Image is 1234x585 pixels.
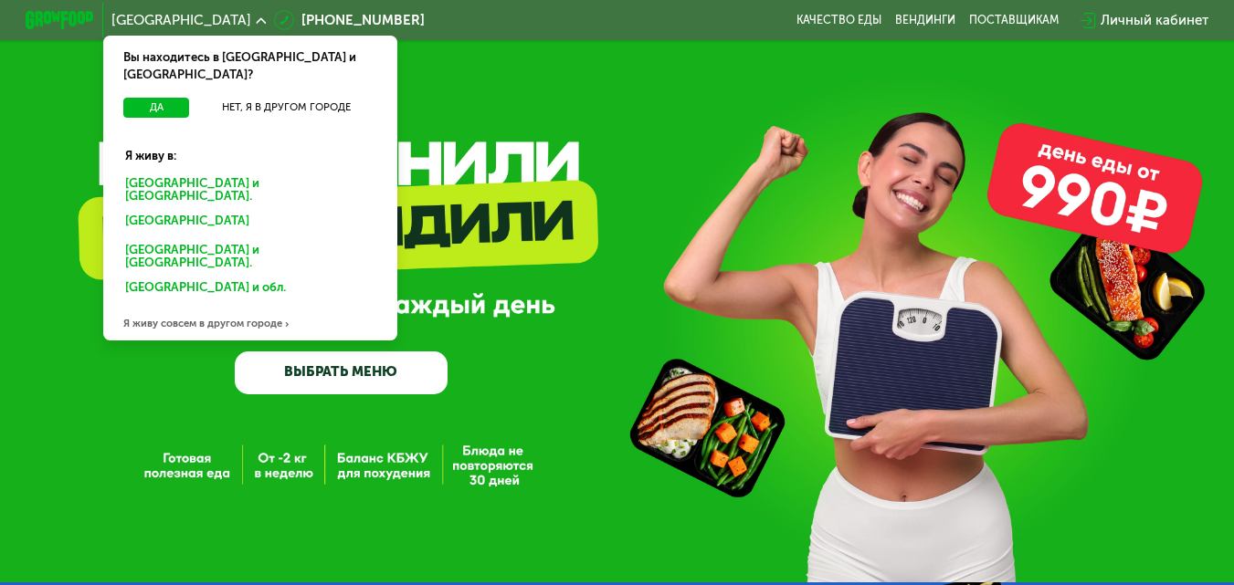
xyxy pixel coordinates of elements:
[113,172,387,207] div: [GEOGRAPHIC_DATA] и [GEOGRAPHIC_DATA].
[103,36,398,98] div: Вы находитесь в [GEOGRAPHIC_DATA] и [GEOGRAPHIC_DATA]?
[235,351,448,394] a: ВЫБРАТЬ МЕНЮ
[1101,10,1208,31] div: Личный кабинет
[113,209,381,236] div: [GEOGRAPHIC_DATA]
[796,14,881,27] a: Качество еды
[113,238,387,274] div: [GEOGRAPHIC_DATA] и [GEOGRAPHIC_DATA].
[196,98,377,119] button: Нет, я в другом городе
[103,307,398,341] div: Я живу совсем в другом городе
[969,14,1059,27] div: поставщикам
[895,14,955,27] a: Вендинги
[123,98,189,119] button: Да
[111,14,251,27] span: [GEOGRAPHIC_DATA]
[113,277,381,304] div: [GEOGRAPHIC_DATA] и обл.
[113,134,387,165] div: Я живу в:
[274,10,425,31] a: [PHONE_NUMBER]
